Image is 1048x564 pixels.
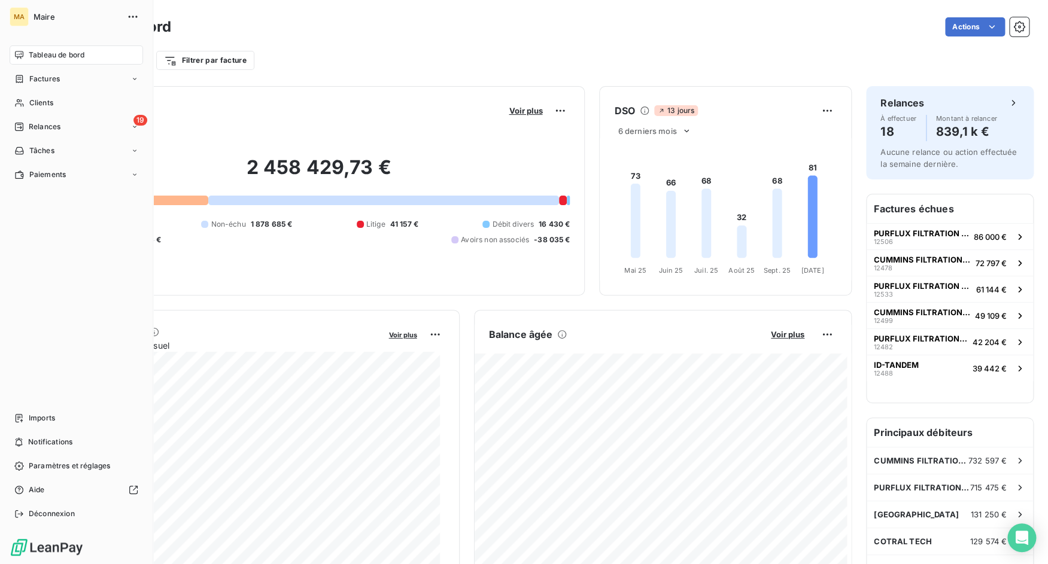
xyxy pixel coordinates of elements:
button: Actions [945,17,1005,36]
span: Chiffre d'affaires mensuel [68,339,381,352]
span: 12482 [874,343,893,350]
span: COTRAL TECH [874,536,932,546]
span: 12506 [874,238,893,245]
span: Imports [29,413,55,423]
span: 39 442 € [973,364,1007,373]
h2: 2 458 429,73 € [68,156,570,191]
img: Logo LeanPay [10,538,84,557]
div: MA [10,7,29,26]
span: 732 597 € [968,456,1007,465]
span: 86 000 € [974,232,1007,242]
tspan: Mai 25 [624,266,646,275]
tspan: Juin 25 [659,266,684,275]
h6: Relances [880,96,924,110]
span: 12533 [874,291,893,298]
span: Paramètres et réglages [29,461,110,471]
span: Avoirs non associés [461,234,529,245]
button: CUMMINS FILTRATION SARL1247872 797 € [867,249,1033,276]
span: PURFLUX FILTRATION [GEOGRAPHIC_DATA] [874,228,969,238]
span: Déconnexion [29,508,75,519]
button: CUMMINS FILTRATION SARL1249949 109 € [867,302,1033,328]
span: Clients [29,97,53,108]
tspan: [DATE] [801,266,824,275]
span: Aucune relance ou action effectuée la semaine dernière. [880,147,1017,169]
span: 49 109 € [975,311,1007,321]
span: 12488 [874,370,893,377]
tspan: Juil. 25 [694,266,718,275]
button: Voir plus [385,329,421,340]
span: 61 144 € [976,285,1007,294]
span: Débit divers [492,219,534,230]
span: Tâches [29,145,54,156]
span: 1 878 685 € [251,219,293,230]
span: Factures [29,74,60,84]
h6: Factures échues [867,194,1033,223]
span: CUMMINS FILTRATION SARL [874,255,971,264]
span: 12499 [874,317,893,324]
span: 6 derniers mois [618,126,676,136]
div: Open Intercom Messenger [1007,523,1036,552]
span: 19 [133,115,147,126]
span: Relances [29,121,60,132]
h4: 839,1 k € [936,122,997,141]
span: Tableau de bord [29,50,84,60]
tspan: Août 25 [728,266,755,275]
h6: Principaux débiteurs [867,418,1033,447]
button: Filtrer par facture [156,51,254,70]
span: PURFLUX FILTRATION [GEOGRAPHIC_DATA] [874,483,970,492]
span: 42 204 € [973,337,1007,347]
span: 16 430 € [539,219,570,230]
button: PURFLUX FILTRATION [GEOGRAPHIC_DATA]1253361 144 € [867,276,1033,302]
span: [GEOGRAPHIC_DATA] [874,510,959,519]
button: ID-TANDEM1248839 442 € [867,355,1033,381]
span: Montant à relancer [936,115,997,122]
span: 129 574 € [970,536,1007,546]
span: CUMMINS FILTRATION SARL [874,307,970,317]
span: PURFLUX FILTRATION [GEOGRAPHIC_DATA] [874,281,971,291]
button: Voir plus [767,329,808,340]
tspan: Sept. 25 [764,266,791,275]
a: Aide [10,480,143,499]
span: Voir plus [771,330,804,339]
span: Voir plus [389,331,417,339]
button: PURFLUX FILTRATION [GEOGRAPHIC_DATA]1248242 204 € [867,328,1033,355]
span: Aide [29,484,45,495]
span: 12478 [874,264,892,272]
button: PURFLUX FILTRATION [GEOGRAPHIC_DATA]1250686 000 € [867,223,1033,249]
h6: Balance âgée [489,327,553,342]
span: PURFLUX FILTRATION [GEOGRAPHIC_DATA] [874,334,968,343]
span: Notifications [28,437,72,447]
span: Voir plus [509,106,542,115]
span: Litige [366,219,385,230]
span: 131 250 € [971,510,1007,519]
h6: DSO [614,103,634,118]
span: Non-échu [211,219,245,230]
span: 13 jours [654,105,698,116]
h4: 18 [880,122,916,141]
span: Maire [34,12,120,22]
span: 41 157 € [390,219,418,230]
span: Paiements [29,169,66,180]
button: Voir plus [505,105,546,116]
span: 715 475 € [970,483,1007,492]
span: CUMMINS FILTRATION SARL [874,456,968,465]
span: -38 035 € [534,234,570,245]
span: À effectuer [880,115,916,122]
span: ID-TANDEM [874,360,919,370]
span: 72 797 € [976,258,1007,268]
